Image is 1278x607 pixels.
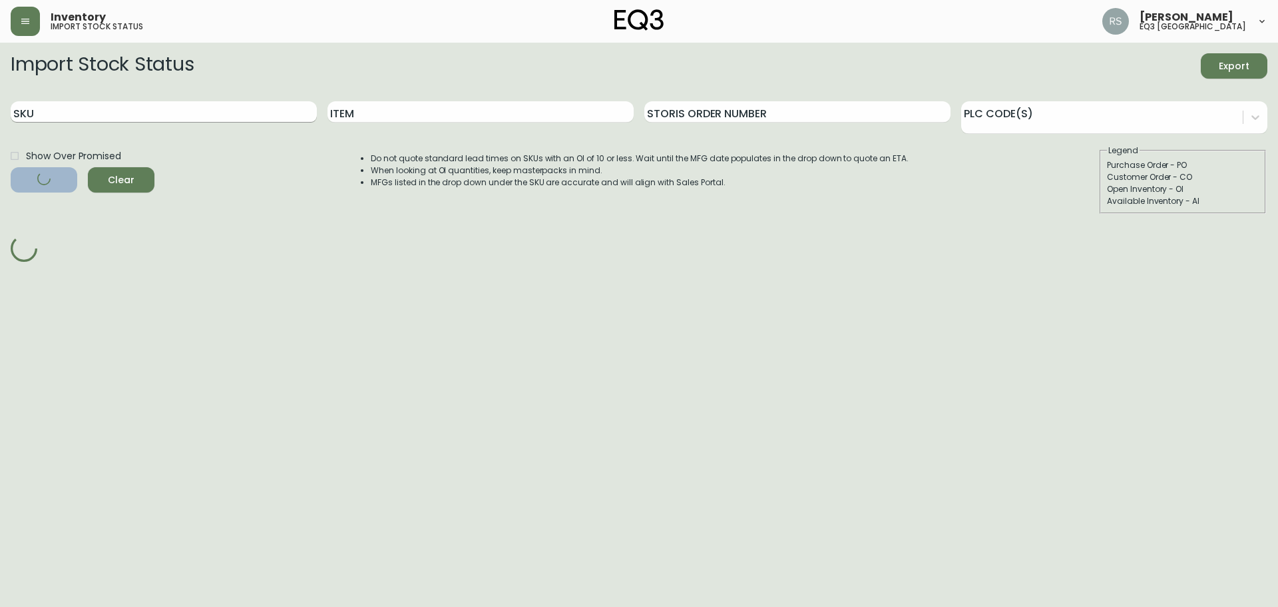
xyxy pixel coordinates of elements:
h5: eq3 [GEOGRAPHIC_DATA] [1140,23,1246,31]
h5: import stock status [51,23,143,31]
div: Available Inventory - AI [1107,195,1259,207]
div: Customer Order - CO [1107,171,1259,183]
span: Inventory [51,12,106,23]
legend: Legend [1107,145,1140,157]
img: 8fb1f8d3fb383d4dec505d07320bdde0 [1102,8,1129,35]
li: MFGs listed in the drop down under the SKU are accurate and will align with Sales Portal. [371,177,909,189]
img: logo [614,9,664,31]
span: [PERSON_NAME] [1140,12,1233,23]
div: Purchase Order - PO [1107,159,1259,171]
h2: Import Stock Status [11,53,194,79]
button: Clear [88,167,154,193]
li: Do not quote standard lead times on SKUs with an OI of 10 or less. Wait until the MFG date popula... [371,153,909,165]
span: Clear [99,172,144,189]
div: Open Inventory - OI [1107,183,1259,195]
button: Export [1201,53,1267,79]
span: Show Over Promised [26,149,121,163]
li: When looking at OI quantities, keep masterpacks in mind. [371,165,909,177]
span: Export [1211,58,1257,75]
